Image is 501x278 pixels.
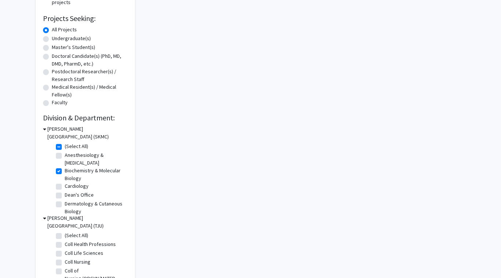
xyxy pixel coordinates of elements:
[43,14,128,23] h2: Projects Seeking:
[65,167,126,182] label: Biochemistry & Molecular Biology
[52,35,91,42] label: Undergraduate(s)
[47,214,128,230] h3: [PERSON_NAME][GEOGRAPHIC_DATA] (TJU)
[52,68,128,83] label: Postdoctoral Researcher(s) / Research Staff
[65,232,88,239] label: (Select All)
[47,125,128,141] h3: [PERSON_NAME][GEOGRAPHIC_DATA] (SKMC)
[65,182,89,190] label: Cardiology
[65,200,126,215] label: Dermatology & Cutaneous Biology
[43,113,128,122] h2: Division & Department:
[6,245,31,272] iframe: Chat
[52,83,128,99] label: Medical Resident(s) / Medical Fellow(s)
[52,26,77,34] label: All Projects
[65,151,126,167] label: Anesthesiology & [MEDICAL_DATA]
[65,191,94,199] label: Dean's Office
[65,258,90,266] label: Coll Nursing
[65,240,116,248] label: Coll Health Professions
[52,52,128,68] label: Doctoral Candidate(s) (PhD, MD, DMD, PharmD, etc.)
[65,249,103,257] label: Coll Life Sciences
[52,43,95,51] label: Master's Student(s)
[65,142,88,150] label: (Select All)
[52,99,68,106] label: Faculty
